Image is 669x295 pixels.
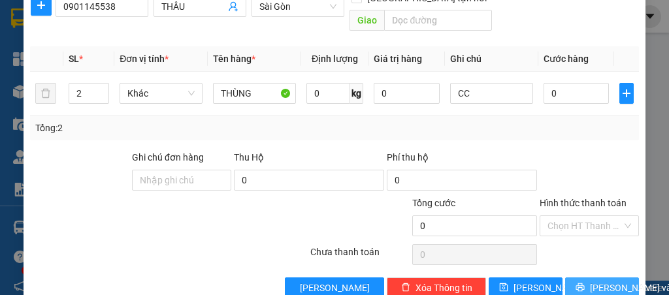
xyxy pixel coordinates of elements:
span: printer [576,283,585,293]
div: Sài Gòn [125,11,237,27]
span: Thu Hộ [234,152,264,163]
div: Tổng: 2 [35,121,260,135]
button: plus [619,83,634,104]
span: SL [69,54,79,64]
input: 0 [374,83,440,104]
label: Hình thức thanh toán [540,198,627,208]
div: Chưa thanh toán [309,245,411,268]
span: Tổng cước [412,198,455,208]
span: [PERSON_NAME] [514,281,583,295]
div: Phí thu hộ [387,150,537,170]
span: Tên hàng [213,54,255,64]
input: VD: Bàn, Ghế [213,83,296,104]
th: Ghi chú [445,46,538,72]
span: Khác [127,84,195,103]
div: CHI [125,27,237,42]
div: Chợ Lách [11,11,116,27]
span: [PERSON_NAME] [300,281,370,295]
span: Giá trị hàng [374,54,422,64]
span: save [499,283,508,293]
div: Tên hàng: BỊT 50KG ( : 2 ) [11,90,237,106]
span: Giao [350,10,384,31]
span: user-add [228,1,238,12]
span: kg [350,83,363,104]
input: Dọc đường [384,10,491,31]
span: Định lượng [312,54,358,64]
button: delete [35,83,56,104]
input: Ghi Chú [450,83,533,104]
div: 0367875773 [125,42,237,61]
span: Xóa Thông tin [416,281,472,295]
span: SL [151,89,169,107]
input: Ghi chú đơn hàng [132,170,231,191]
span: delete [401,283,410,293]
span: CC [123,69,139,82]
span: Nhận: [125,12,156,26]
span: Cước hàng [544,54,589,64]
label: Ghi chú đơn hàng [132,152,204,163]
span: plus [620,88,633,99]
span: Đơn vị tính [120,54,169,64]
span: Gửi: [11,12,31,26]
